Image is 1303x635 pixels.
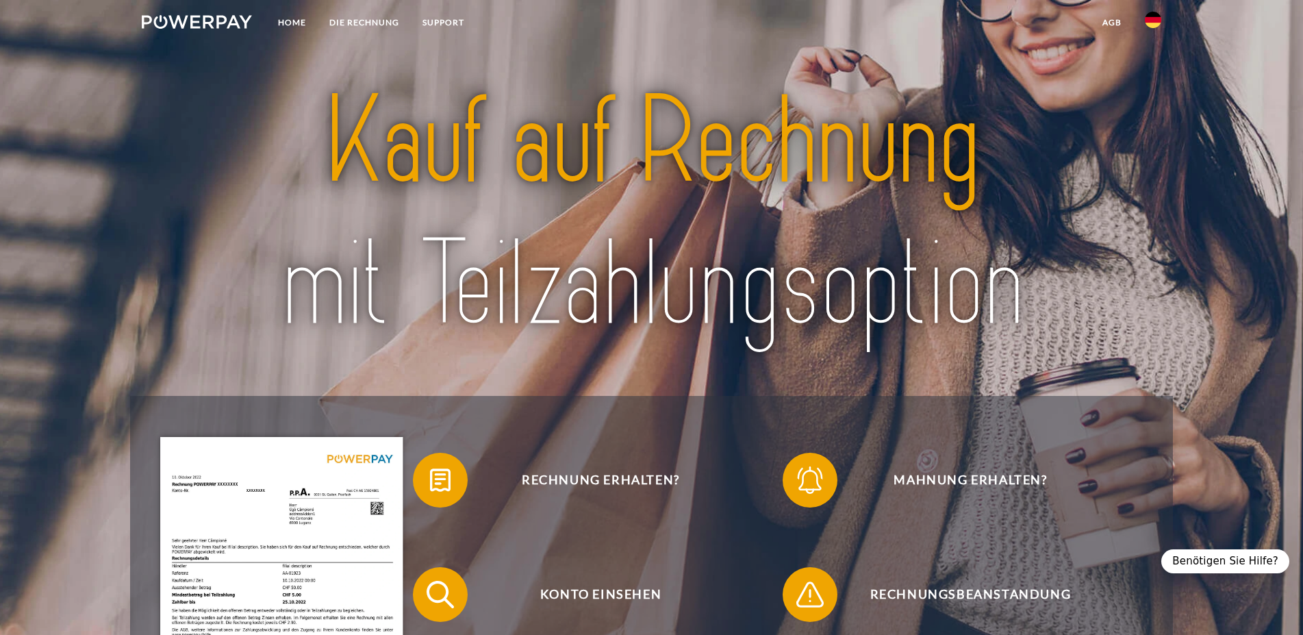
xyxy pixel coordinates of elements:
a: DIE RECHNUNG [318,10,411,35]
img: qb_bill.svg [423,463,457,497]
img: qb_search.svg [423,577,457,612]
button: Rechnungsbeanstandung [783,567,1139,622]
button: Konto einsehen [413,567,769,622]
img: qb_warning.svg [793,577,827,612]
img: logo-powerpay-white.svg [142,15,252,29]
button: Rechnung erhalten? [413,453,769,508]
button: Mahnung erhalten? [783,453,1139,508]
img: qb_bell.svg [793,463,827,497]
span: Rechnung erhalten? [433,453,768,508]
a: SUPPORT [411,10,476,35]
span: Rechnungsbeanstandung [802,567,1138,622]
img: title-powerpay_de.svg [192,64,1111,363]
div: Benötigen Sie Hilfe? [1161,549,1289,573]
a: agb [1091,10,1133,35]
span: Konto einsehen [433,567,768,622]
a: Home [266,10,318,35]
img: de [1145,12,1161,28]
span: Mahnung erhalten? [802,453,1138,508]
